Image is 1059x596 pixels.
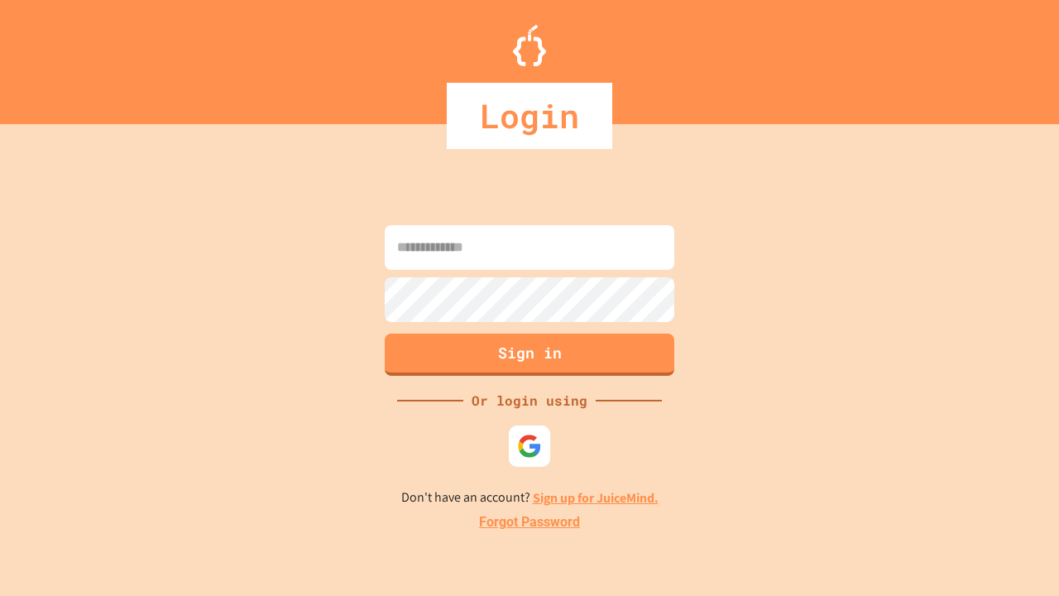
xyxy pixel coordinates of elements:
[385,334,674,376] button: Sign in
[533,489,659,507] a: Sign up for JuiceMind.
[447,83,612,149] div: Login
[513,25,546,66] img: Logo.svg
[401,488,659,508] p: Don't have an account?
[479,512,580,532] a: Forgot Password
[463,391,596,411] div: Or login using
[517,434,542,459] img: google-icon.svg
